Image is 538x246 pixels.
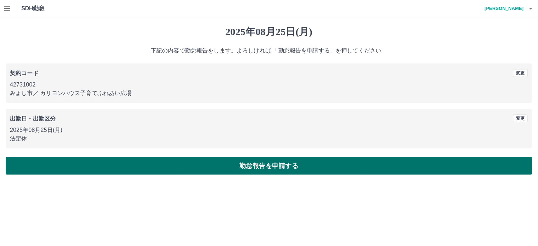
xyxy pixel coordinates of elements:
[6,26,532,38] h1: 2025年08月25日(月)
[6,157,532,175] button: 勤怠報告を申請する
[10,80,528,89] p: 42731002
[513,69,528,77] button: 変更
[10,116,56,122] b: 出勤日・出勤区分
[10,89,528,97] p: みよし市 ／ カリヨンハウス子育てふれあい広場
[513,114,528,122] button: 変更
[10,126,528,134] p: 2025年08月25日(月)
[10,134,528,143] p: 法定休
[10,70,39,76] b: 契約コード
[6,46,532,55] p: 下記の内容で勤怠報告をします。よろしければ 「勤怠報告を申請する」を押してください。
